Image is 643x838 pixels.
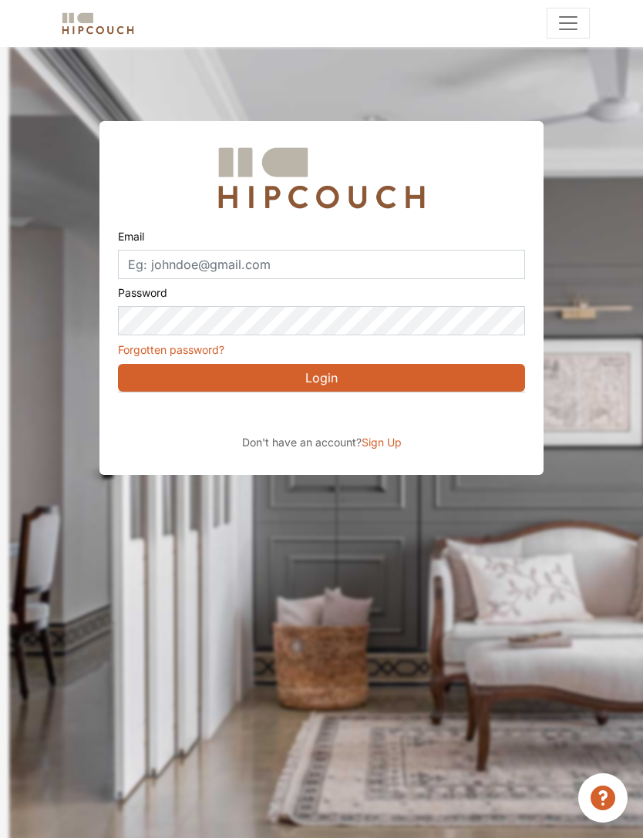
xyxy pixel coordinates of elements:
img: Hipcouch Logo [210,140,433,217]
input: Eg: johndoe@gmail.com [118,250,525,279]
label: Email [118,223,144,250]
label: Password [118,279,167,306]
iframe: Sign in with Google Button [110,397,408,431]
span: Don't have an account? [242,436,362,449]
span: logo-horizontal.svg [59,6,136,41]
button: Toggle navigation [547,8,590,39]
button: Login [118,364,525,392]
img: logo-horizontal.svg [59,10,136,37]
span: Sign Up [362,436,402,449]
div: Sign in with Google. Opens in new tab [118,397,400,431]
a: Forgotten password? [118,343,224,356]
